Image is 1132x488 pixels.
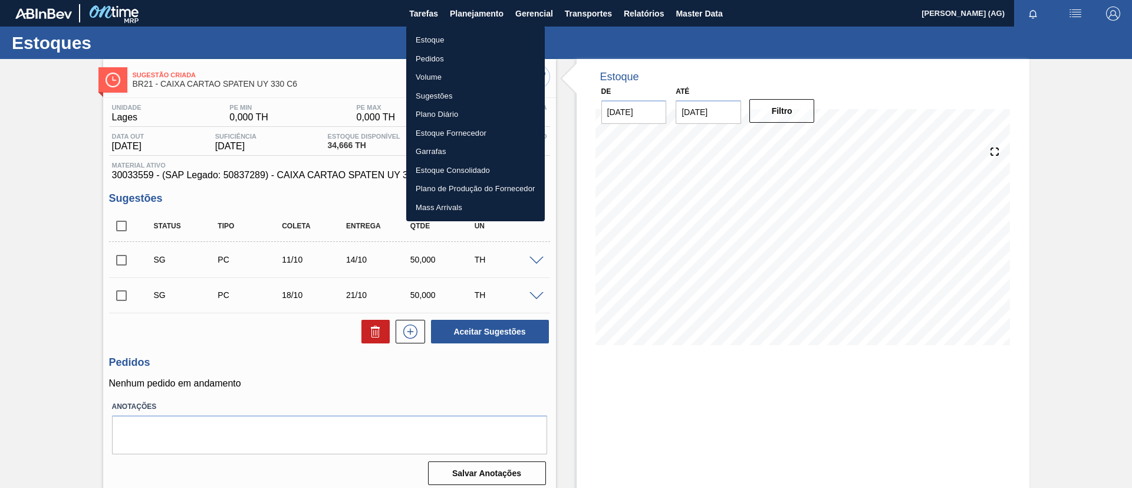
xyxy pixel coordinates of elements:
a: Pedidos [406,50,545,68]
a: Garrafas [406,142,545,161]
a: Estoque Consolidado [406,161,545,180]
a: Estoque [406,31,545,50]
a: Mass Arrivals [406,198,545,217]
a: Sugestões [406,87,545,106]
a: Volume [406,68,545,87]
a: Plano Diário [406,105,545,124]
a: Estoque Fornecedor [406,124,545,143]
a: Plano de Produção do Fornecedor [406,179,545,198]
